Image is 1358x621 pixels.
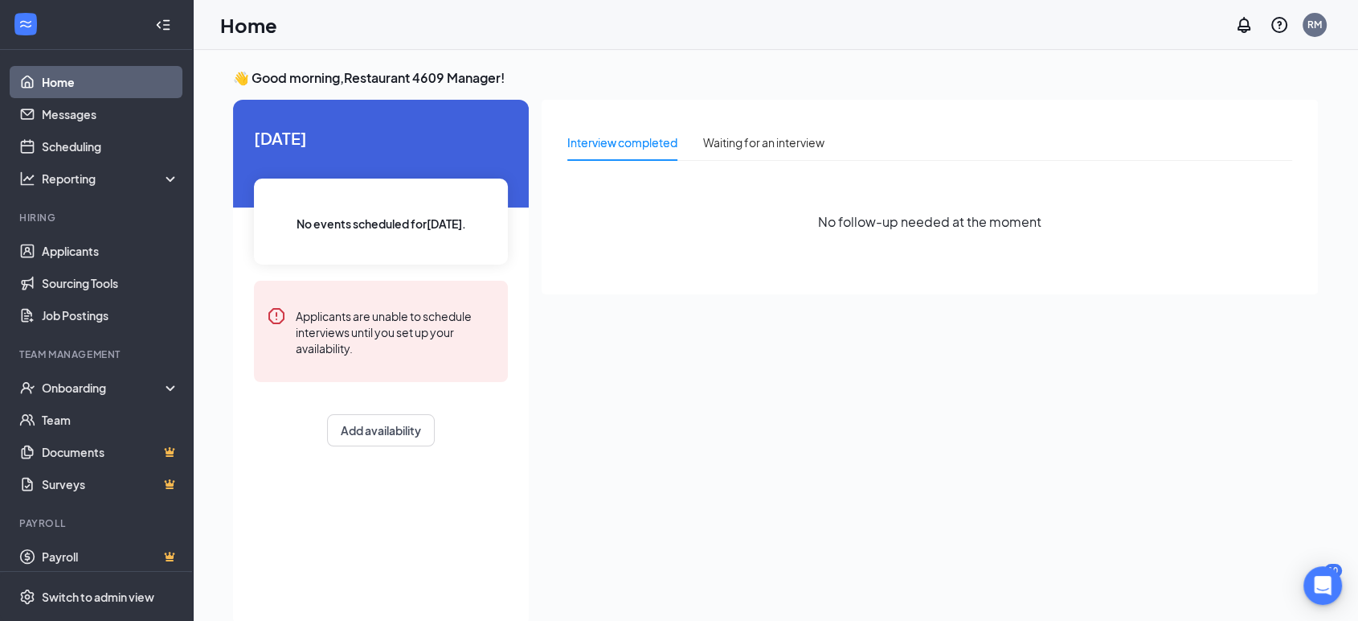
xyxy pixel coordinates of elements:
svg: Collapse [155,17,171,33]
a: Job Postings [42,299,179,331]
div: Applicants are unable to schedule interviews until you set up your availability. [296,306,495,356]
a: Messages [42,98,179,130]
div: Waiting for an interview [703,134,824,151]
a: Scheduling [42,130,179,162]
div: Interview completed [567,134,677,151]
svg: WorkstreamLogo [18,16,34,32]
svg: Analysis [19,171,35,187]
div: Team Management [19,348,176,361]
a: Home [42,66,179,98]
span: No follow-up needed at the moment [818,212,1041,232]
span: [DATE] [254,125,508,150]
div: 10 [1324,564,1342,578]
a: DocumentsCrown [42,436,179,468]
svg: Notifications [1234,15,1254,35]
div: Reporting [42,171,180,187]
div: Switch to admin view [42,589,154,605]
svg: UserCheck [19,380,35,396]
a: SurveysCrown [42,468,179,500]
div: Open Intercom Messenger [1303,566,1342,605]
div: RM [1307,18,1322,31]
svg: QuestionInfo [1270,15,1289,35]
button: Add availability [327,414,435,446]
div: Hiring [19,211,176,224]
h3: 👋 Good morning, Restaurant 4609 Manager ! [233,69,1318,87]
a: Applicants [42,235,179,267]
div: Onboarding [42,380,166,396]
a: PayrollCrown [42,541,179,573]
a: Team [42,404,179,436]
svg: Settings [19,589,35,605]
a: Sourcing Tools [42,267,179,299]
div: Payroll [19,516,176,530]
h1: Home [220,11,277,39]
svg: Error [267,306,286,326]
span: No events scheduled for [DATE] . [297,215,466,232]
